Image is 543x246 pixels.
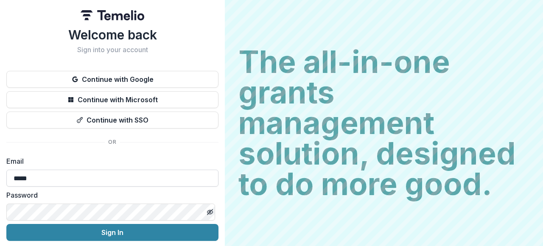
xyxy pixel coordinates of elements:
img: Temelio [81,10,144,20]
button: Sign In [6,224,218,241]
h1: Welcome back [6,27,218,42]
label: Password [6,190,213,200]
button: Continue with Google [6,71,218,88]
h2: Sign into your account [6,46,218,54]
label: Email [6,156,213,166]
button: Toggle password visibility [203,205,217,219]
button: Continue with Microsoft [6,91,218,108]
button: Continue with SSO [6,112,218,129]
